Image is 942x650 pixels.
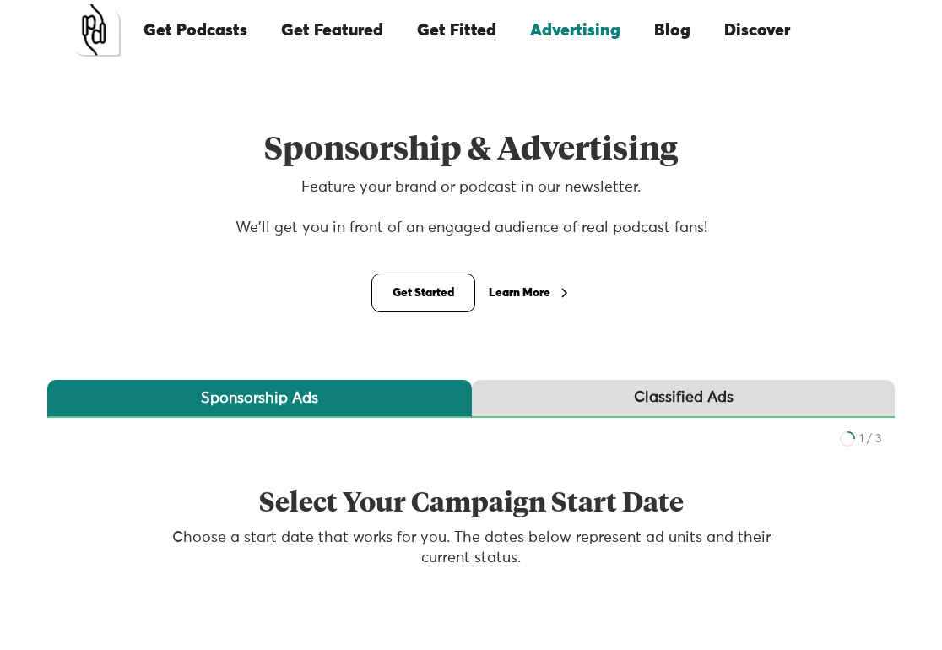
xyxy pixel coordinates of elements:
[400,2,513,59] a: Get Fitted
[634,387,734,409] div: Classified Ads
[859,431,882,447] div: 1 / 3
[513,2,637,59] a: Advertising
[147,528,795,568] p: Choose a start date that works for you. The dates below represent ad units and their current status.
[147,177,795,265] p: Feature your brand or podcast in our newsletter. We'll get you in front of an engaged audience of...
[68,4,121,57] a: home
[489,283,571,303] a: Learn More
[127,2,264,59] a: Get Podcasts
[371,274,475,312] a: Get Started
[264,2,400,59] a: Get Featured
[637,2,707,59] a: Blog
[707,2,807,59] a: Discover
[489,287,550,299] div: Learn More
[147,132,795,169] h1: Sponsorship & Advertising
[147,489,795,519] h2: Select Your Campaign Start Date
[201,388,318,409] div: Sponsorship Ads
